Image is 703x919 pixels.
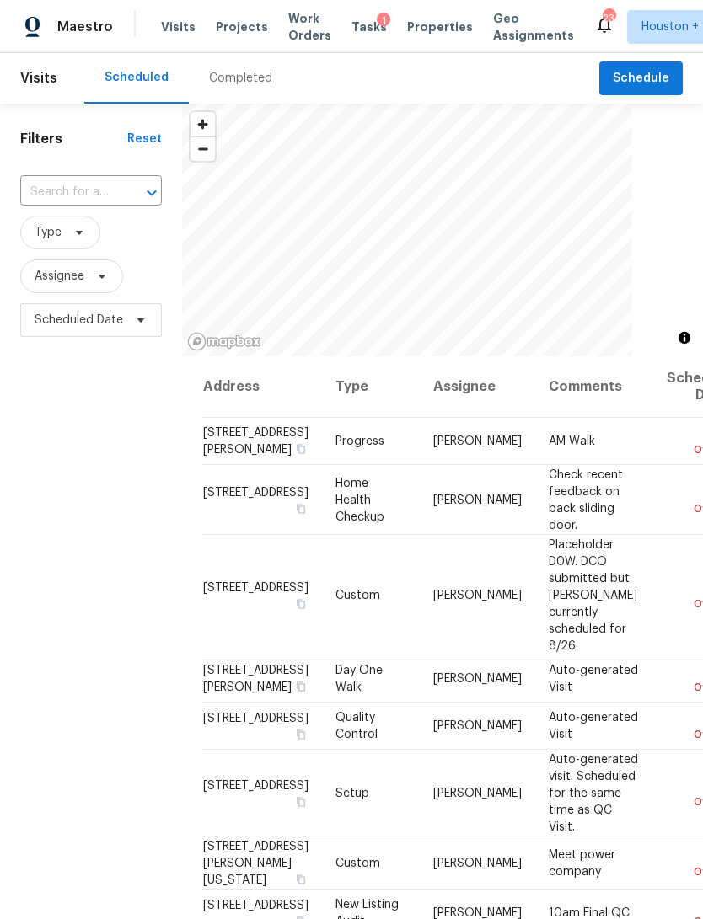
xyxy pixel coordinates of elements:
[433,435,522,447] span: [PERSON_NAME]
[377,13,390,29] div: 1
[335,665,383,693] span: Day One Walk
[293,596,309,611] button: Copy Address
[433,857,522,868] span: [PERSON_NAME]
[549,848,615,877] span: Meet power company
[603,10,614,27] div: 23
[322,356,420,418] th: Type
[182,104,632,356] canvas: Map
[203,840,309,885] span: [STREET_ADDRESS][PERSON_NAME][US_STATE]
[433,673,522,685] span: [PERSON_NAME]
[549,538,637,651] span: Placeholder D0W. DCO submitted but [PERSON_NAME] currently scheduled for 8/26
[209,70,272,87] div: Completed
[203,900,309,911] span: [STREET_ADDRESS]
[191,136,215,161] button: Zoom out
[535,356,653,418] th: Comments
[613,68,669,89] span: Schedule
[293,500,309,516] button: Copy Address
[335,477,384,522] span: Home Health Checkup
[599,61,683,96] button: Schedule
[335,712,378,740] span: Quality Control
[549,907,630,919] span: 10am Final QC
[35,312,123,329] span: Scheduled Date
[549,468,623,531] span: Check recent feedback on back sliding door.
[433,589,522,601] span: [PERSON_NAME]
[35,268,84,285] span: Assignee
[433,787,522,799] span: [PERSON_NAME]
[420,356,535,418] th: Assignee
[293,679,309,694] button: Copy Address
[127,131,162,147] div: Reset
[293,793,309,809] button: Copy Address
[202,356,322,418] th: Address
[351,21,387,33] span: Tasks
[549,712,638,740] span: Auto-generated Visit
[549,665,638,693] span: Auto-generated Visit
[20,131,127,147] h1: Filters
[20,179,115,206] input: Search for an address...
[191,137,215,161] span: Zoom out
[493,10,574,44] span: Geo Assignments
[203,713,309,724] span: [STREET_ADDRESS]
[203,581,309,593] span: [STREET_ADDRESS]
[216,19,268,35] span: Projects
[57,19,113,35] span: Maestro
[335,857,380,868] span: Custom
[288,10,331,44] span: Work Orders
[549,435,595,447] span: AM Walk
[293,871,309,886] button: Copy Address
[335,787,369,799] span: Setup
[203,779,309,791] span: [STREET_ADDRESS]
[191,112,215,136] button: Zoom in
[335,435,384,447] span: Progress
[35,224,62,241] span: Type
[674,328,695,348] button: Toggle attribution
[293,441,309,457] button: Copy Address
[335,589,380,601] span: Custom
[203,427,309,456] span: [STREET_ADDRESS][PERSON_NAME]
[433,720,522,732] span: [PERSON_NAME]
[293,727,309,742] button: Copy Address
[433,494,522,505] span: [PERSON_NAME]
[203,665,309,693] span: [STREET_ADDRESS][PERSON_NAME]
[433,907,522,919] span: [PERSON_NAME]
[105,69,169,86] div: Scheduled
[161,19,196,35] span: Visits
[187,332,261,351] a: Mapbox homepage
[203,486,309,498] span: [STREET_ADDRESS]
[407,19,473,35] span: Properties
[20,60,57,97] span: Visits
[140,181,164,205] button: Open
[679,329,690,347] span: Toggle attribution
[549,753,638,832] span: Auto-generated visit. Scheduled for the same time as QC Visit.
